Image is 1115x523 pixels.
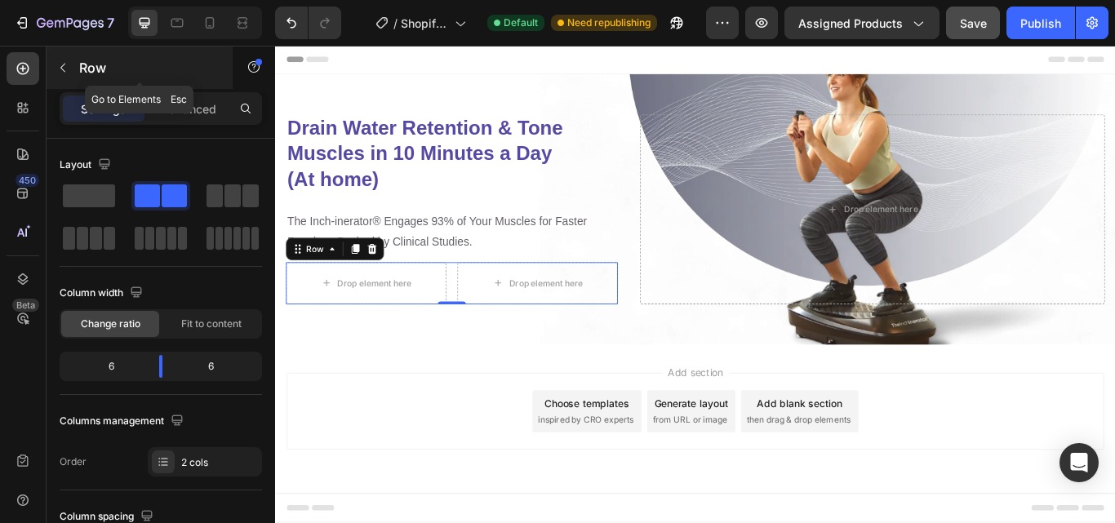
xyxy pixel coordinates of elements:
[1059,443,1099,482] div: Open Intercom Messenger
[1020,15,1061,32] div: Publish
[16,174,39,187] div: 450
[784,7,940,39] button: Assigned Products
[504,16,538,30] span: Default
[175,355,259,378] div: 6
[306,429,418,444] span: inspired by CRO experts
[562,409,661,426] div: Add blank section
[60,282,146,304] div: Column width
[60,410,187,432] div: Columns management
[798,15,903,32] span: Assigned Products
[1006,7,1075,39] button: Publish
[161,100,216,117] p: Advanced
[401,15,448,32] span: Shopify Original Product Template
[442,409,528,426] div: Generate layout
[7,7,122,39] button: 7
[946,7,1000,39] button: Save
[60,454,87,469] div: Order
[181,317,242,331] span: Fit to content
[549,429,671,444] span: then drag & drop elements
[275,7,341,39] div: Undo/Redo
[107,13,114,33] p: 7
[60,154,114,176] div: Layout
[567,16,651,30] span: Need republishing
[63,355,146,378] div: 6
[81,100,127,117] p: Settings
[393,15,398,32] span: /
[79,58,218,78] p: Row
[81,317,140,331] span: Change ratio
[451,373,529,390] span: Add section
[314,409,413,426] div: Choose templates
[440,429,527,444] span: from URL or image
[960,16,987,30] span: Save
[663,184,749,197] div: Drop element here
[181,455,258,470] div: 2 cols
[275,46,1115,523] iframe: Design area
[12,299,39,312] div: Beta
